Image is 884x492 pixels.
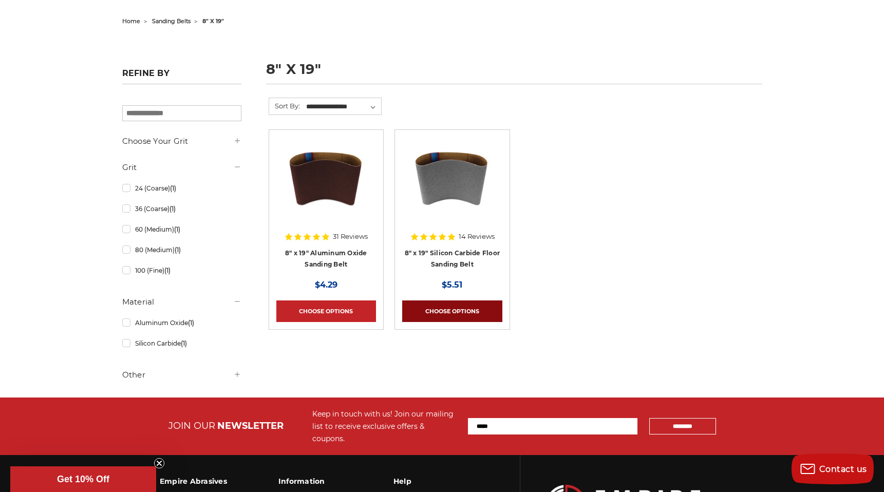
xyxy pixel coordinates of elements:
h5: Choose Your Grit [122,135,241,147]
a: 8" x 19" Silicon Carbide Floor Sanding Belt [405,249,500,269]
span: NEWSLETTER [217,420,284,431]
h5: Material [122,296,241,308]
h1: 8" x 19" [266,62,762,84]
div: Get 10% OffClose teaser [10,466,156,492]
span: Get 10% Off [57,474,109,484]
span: (1) [174,225,180,233]
img: aluminum oxide 8x19 sanding belt [285,137,367,219]
a: home [122,17,140,25]
a: sanding belts [152,17,191,25]
h3: Help [393,470,463,492]
h5: Grit [122,161,241,174]
span: 14 Reviews [459,233,495,240]
h5: Other [122,369,241,381]
span: 8" x 19" [202,17,224,25]
a: aluminum oxide 8x19 sanding belt [276,137,376,237]
a: Aluminum Oxide [122,314,241,332]
span: (1) [181,339,187,347]
select: Sort By: [305,99,381,115]
a: 100 (Fine) [122,261,241,279]
img: 7-7-8" x 29-1-2 " Silicon Carbide belt for aggressive sanding on concrete and hardwood floors as ... [411,137,493,219]
span: (1) [164,267,171,274]
label: Sort By: [269,98,300,113]
span: 31 Reviews [333,233,368,240]
span: Contact us [819,464,867,474]
span: (1) [175,246,181,254]
span: (1) [170,184,176,192]
a: 80 (Medium) [122,241,241,259]
button: Contact us [792,453,874,484]
a: 7-7-8" x 29-1-2 " Silicon Carbide belt for aggressive sanding on concrete and hardwood floors as ... [402,137,502,237]
span: (1) [170,205,176,213]
h5: Refine by [122,68,241,84]
h3: Information [278,470,342,492]
span: (1) [188,319,194,327]
a: 24 (Coarse) [122,179,241,197]
a: Silicon Carbide [122,334,241,352]
span: JOIN OUR [168,420,215,431]
div: Keep in touch with us! Join our mailing list to receive exclusive offers & coupons. [312,408,458,445]
span: $4.29 [315,280,337,290]
a: 8" x 19" Aluminum Oxide Sanding Belt [285,249,367,269]
button: Close teaser [154,458,164,468]
a: Choose Options [402,300,502,322]
span: $5.51 [442,280,462,290]
a: Choose Options [276,300,376,322]
h3: Empire Abrasives [160,470,227,492]
a: 60 (Medium) [122,220,241,238]
a: 36 (Coarse) [122,200,241,218]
